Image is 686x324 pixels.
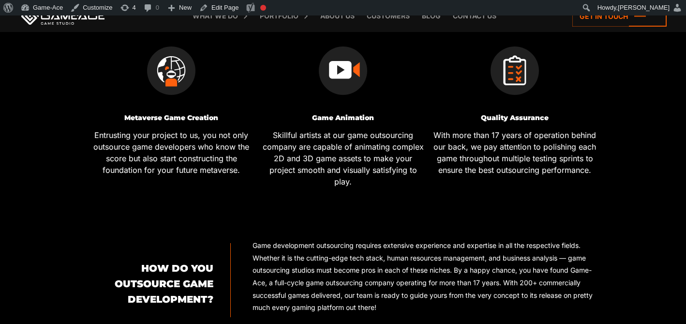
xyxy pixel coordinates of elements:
[89,114,254,122] h3: Metaverse Game Creation
[260,5,266,11] div: Focus keyphrase not set
[319,46,367,95] img: Game animation icon
[261,129,425,187] p: Skillful artists at our game outsourcing company are capable of animating complex 2D and 3D game ...
[572,6,667,27] a: Get in touch
[86,261,213,307] h2: How Do You Outsource Game Development?
[491,46,539,95] img: Quality assurance icon
[253,239,601,314] p: Game development outsourcing requires extensive experience and expertise in all the respective fi...
[432,114,597,122] h3: Quality Assurance
[432,129,597,176] p: With more than 17 years of operation behind our back, we pay attention to polishing each game thr...
[618,4,670,11] span: [PERSON_NAME]
[261,114,425,122] h3: Game Animation
[89,129,254,176] p: Entrusting your project to us, you not only outsource game developers who know the score but also...
[147,46,195,95] img: Metaverse game creation icon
